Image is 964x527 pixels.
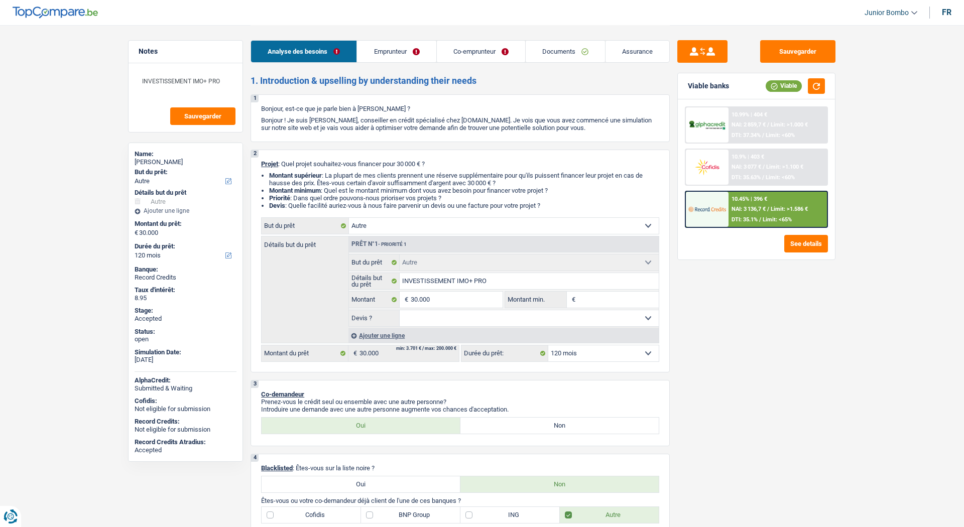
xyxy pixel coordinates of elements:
label: Oui [262,476,460,492]
h5: Notes [139,47,232,56]
li: : Quelle facilité auriez-vous à nous faire parvenir un devis ou une facture pour votre projet ? [269,202,659,209]
button: See details [784,235,828,252]
div: Stage: [135,307,236,315]
span: € [567,292,578,308]
label: Durée du prêt: [461,345,548,361]
span: DTI: 35.1% [732,216,758,223]
div: Not eligible for submission [135,405,236,413]
p: Prenez-vous le crédit seul ou ensemble avec une autre personne? [261,398,659,406]
img: AlphaCredit [688,119,726,131]
div: Record Credits: [135,418,236,426]
div: 1 [251,95,259,102]
div: 8.95 [135,294,236,302]
div: Taux d'intérêt: [135,286,236,294]
label: Montant du prêt: [135,220,234,228]
span: / [767,206,769,212]
strong: Montant supérieur [269,172,322,179]
span: Limit: >1.000 € [771,121,808,128]
div: 10.9% | 403 € [732,154,764,160]
img: Cofidis [688,158,726,176]
label: Montant du prêt [262,345,348,361]
div: Submitted & Waiting [135,384,236,392]
p: : Quel projet souhaitez-vous financer pour 30 000 € ? [261,160,659,168]
span: Junior Bombo [865,9,909,17]
div: Prêt n°1 [349,241,409,247]
label: Oui [262,418,460,434]
a: Junior Bombo [857,5,917,21]
div: min: 3.701 € / max: 200.000 € [396,346,456,351]
div: Viable [766,80,802,91]
a: Assurance [606,41,669,62]
div: Ajouter une ligne [348,328,659,343]
label: Montant min. [505,292,566,308]
a: Co-emprunteur [437,41,525,62]
span: / [763,164,765,170]
span: Limit: >1.586 € [771,206,808,212]
div: Record Credits [135,274,236,282]
div: 10.99% | 404 € [732,111,767,118]
label: Autre [560,507,659,523]
a: Analyse des besoins [251,41,356,62]
div: [DATE] [135,356,236,364]
div: Name: [135,150,236,158]
span: Projet [261,160,278,168]
a: Emprunteur [357,41,436,62]
h2: 1. Introduction & upselling by understanding their needs [251,75,670,86]
span: Sauvegarder [184,113,221,119]
span: € [348,345,359,361]
div: [PERSON_NAME] [135,158,236,166]
div: 3 [251,380,259,388]
div: Accepted [135,315,236,323]
p: Bonjour, est-ce que je parle bien à [PERSON_NAME] ? [261,105,659,112]
label: But du prêt [262,218,349,234]
label: Devis ? [349,310,400,326]
label: But du prêt: [135,168,234,176]
span: DTI: 35.63% [732,174,761,181]
span: Limit: >1.100 € [766,164,803,170]
div: fr [942,8,951,17]
div: 2 [251,150,259,158]
label: Cofidis [262,507,361,523]
label: BNP Group [361,507,460,523]
div: Ajouter une ligne [135,207,236,214]
div: Cofidis: [135,397,236,405]
span: Limit: <65% [763,216,792,223]
div: AlphaCredit: [135,376,236,384]
strong: Montant minimum [269,187,321,194]
p: Bonjour ! Je suis [PERSON_NAME], conseiller en crédit spécialisé chez [DOMAIN_NAME]. Je vois que ... [261,116,659,131]
div: Not eligible for submission [135,426,236,434]
div: Détails but du prêt [135,189,236,197]
img: TopCompare Logo [13,7,98,19]
div: Record Credits Atradius: [135,438,236,446]
span: NAI: 2 859,7 € [732,121,766,128]
span: NAI: 3 136,7 € [732,206,766,212]
label: Non [460,418,659,434]
span: Devis [269,202,285,209]
p: Introduire une demande avec une autre personne augmente vos chances d'acceptation. [261,406,659,413]
img: Record Credits [688,200,726,218]
li: : Dans quel ordre pouvons-nous prioriser vos projets ? [269,194,659,202]
label: Détails but du prêt [349,273,400,289]
span: € [135,229,138,237]
span: / [762,174,764,181]
span: € [400,292,411,308]
div: open [135,335,236,343]
label: Durée du prêt: [135,242,234,250]
span: Limit: <60% [766,132,795,139]
p: : Êtes-vous sur la liste noire ? [261,464,659,472]
div: Status: [135,328,236,336]
label: ING [460,507,560,523]
span: Co-demandeur [261,390,304,398]
strong: Priorité [269,194,290,202]
label: But du prêt [349,254,400,271]
button: Sauvegarder [760,40,835,63]
label: Détails but du prêt [262,236,348,248]
div: 10.45% | 396 € [732,196,767,202]
span: / [762,132,764,139]
div: Accepted [135,446,236,454]
span: Blacklisted [261,464,293,472]
span: - Priorité 1 [378,241,407,247]
a: Documents [526,41,605,62]
span: DTI: 37.34% [732,132,761,139]
label: Montant [349,292,400,308]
